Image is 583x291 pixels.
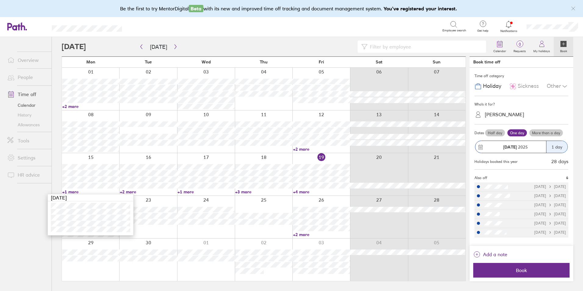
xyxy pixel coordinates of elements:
div: Other [547,81,568,92]
div: [DATE] [DATE] [534,212,566,216]
a: Overview [2,54,52,66]
div: [DATE] [DATE] [534,221,566,225]
span: 2025 [503,145,528,149]
a: +2 more [293,232,350,237]
div: Be the first to try MentorDigital with its new and improved time off tracking and document manage... [120,5,463,12]
div: [DATE] [48,194,133,201]
span: 6 [566,176,568,180]
span: Add a note [483,250,507,259]
a: History [2,110,52,120]
button: Book [473,263,570,278]
label: Requests [510,48,530,53]
span: Holiday [483,83,501,89]
button: [DATE] [145,42,172,52]
a: +2 more [120,189,177,195]
span: Dates [474,131,484,135]
label: Book [556,48,571,53]
a: +2 more [62,104,119,109]
span: Employee search [442,29,466,32]
label: My holidays [530,48,554,53]
a: +1 more [177,189,234,195]
a: HR advice [2,169,52,181]
span: Tue [145,59,152,64]
a: Calendar [2,100,52,110]
a: +1 more [62,189,119,195]
label: More than a day [529,129,563,137]
a: People [2,71,52,83]
a: Book [554,37,573,56]
a: My holidays [530,37,554,56]
a: +3 more [235,189,292,195]
span: Thu [260,59,267,64]
a: Allowances [2,120,52,130]
b: You've registered your interest. [384,5,457,12]
div: Book time off [473,59,500,64]
div: [DATE] [DATE] [534,185,566,189]
strong: [DATE] [503,144,517,150]
a: +4 more [293,189,350,195]
input: Filter by employee [367,41,482,52]
div: Who's it for? [474,100,568,109]
label: Half day [485,129,505,137]
label: One day [507,129,527,137]
span: Fri [319,59,324,64]
a: Tools [2,135,52,147]
a: Time off [2,88,52,100]
span: Get help [473,29,493,33]
span: Notifications [499,29,519,33]
div: 28 days [551,159,568,164]
div: Time off category [474,71,568,81]
span: Sun [433,59,441,64]
div: 1 day [546,141,567,153]
a: Notifications [499,20,519,33]
div: [DATE] [DATE] [534,230,566,235]
div: Search [138,23,154,29]
span: 0 [510,42,530,47]
div: Holidays booked this year [474,160,518,164]
a: +2 more [293,146,350,152]
span: Mon [86,59,95,64]
a: Calendar [490,37,510,56]
span: Beta [189,5,203,12]
button: [DATE] 20251 day [474,138,568,156]
span: Sickness [518,83,539,89]
a: Settings [2,152,52,164]
button: Add a note [473,250,507,259]
a: 0Requests [510,37,530,56]
span: Sat [376,59,382,64]
span: Wed [202,59,211,64]
span: Also off [474,176,487,180]
label: Calendar [490,48,510,53]
span: Book [477,268,565,273]
div: [DATE] [DATE] [534,203,566,207]
div: [DATE] [DATE] [534,194,566,198]
div: [PERSON_NAME] [485,112,524,117]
